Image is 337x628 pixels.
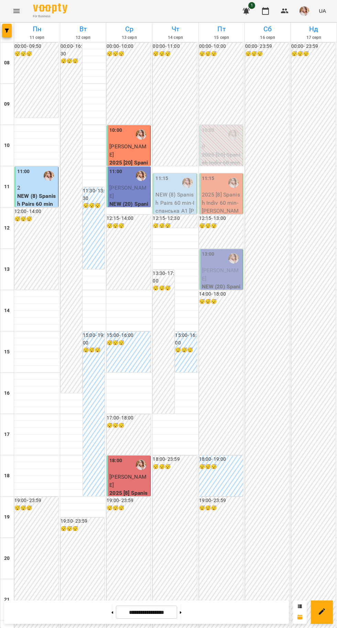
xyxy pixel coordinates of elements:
div: Добровінська Анастасія Андріївна (і) [136,460,146,470]
h6: 14:00 - 18:00 [199,290,243,298]
h6: 19 [4,513,10,521]
img: Добровінська Анастасія Андріївна (і) [228,178,239,188]
h6: 😴😴😴 [291,50,335,58]
h6: 00:00 - 09:50 [14,43,58,50]
img: Voopty Logo [33,3,67,13]
label: 11:00 [17,168,30,175]
img: cd58824c68fe8f7eba89630c982c9fb7.jpeg [300,6,309,16]
p: 2 [17,184,57,192]
h6: 19:30 - 23:59 [61,518,105,525]
h6: 14 серп [153,34,197,41]
h6: 17 [4,431,10,438]
h6: 😴😴😴 [107,504,151,512]
h6: 😴😴😴 [199,298,243,306]
h6: Пт [200,24,243,34]
h6: 12:15 - 12:30 [153,215,197,222]
img: Добровінська Анастасія Андріївна (і) [44,171,54,181]
h6: 21 [4,596,10,604]
p: NEW (8) Spanish Pairs 60 min (Іспанська А1 [PERSON_NAME] група) [17,192,57,233]
h6: 😴😴😴 [153,285,174,292]
h6: 15:00 - 19:00 [83,332,105,347]
h6: 12:00 - 14:00 [14,208,58,215]
h6: 16 [4,390,10,397]
h6: Ср [107,24,151,34]
h6: 19:00 - 23:59 [107,497,151,504]
h6: 16 серп [246,34,290,41]
h6: 12 [4,224,10,232]
h6: 18:00 - 23:59 [153,456,197,463]
label: 13:00 [202,251,215,258]
h6: 11 серп [15,34,59,41]
p: 2025 [20] Spanish Indiv 60 min [109,159,149,175]
h6: 11:30 - 13:30 [83,187,105,202]
h6: 😴😴😴 [14,504,58,512]
h6: 12:15 - 13:00 [199,215,243,222]
p: 0 [202,142,241,151]
h6: 00:00 - 11:00 [153,43,197,50]
span: [PERSON_NAME] [202,267,239,282]
h6: 13:30 - 17:00 [153,270,174,285]
img: Добровінська Анастасія Андріївна (і) [228,129,239,140]
button: Menu [8,3,25,19]
h6: 00:00 - 23:59 [245,43,289,50]
h6: 10 [4,142,10,149]
img: Добровінська Анастасія Андріївна (і) [136,129,146,140]
span: [PERSON_NAME] [109,184,146,199]
h6: 😴😴😴 [107,339,151,347]
h6: 00:00 - 10:00 [199,43,243,50]
h6: 15:00 - 16:00 [107,332,151,339]
h6: 15 [4,348,10,356]
h6: 😴😴😴 [199,504,243,512]
h6: 12:15 - 14:00 [107,215,151,222]
span: [PERSON_NAME] [109,473,146,488]
h6: 19:00 - 23:59 [199,497,243,504]
label: 10:00 [202,127,215,134]
label: 11:00 [109,168,122,175]
h6: 08 [4,59,10,67]
h6: Пн [15,24,59,34]
h6: 17:00 - 18:00 [107,414,151,422]
h6: 😴😴😴 [153,50,197,58]
h6: 20 [4,555,10,562]
h6: 13 серп [107,34,151,41]
h6: 14 [4,307,10,315]
span: UA [319,7,326,14]
h6: 😴😴😴 [107,222,151,230]
p: 2025 [8] Spanish Indiv 60 min - [PERSON_NAME] [202,191,241,223]
h6: 13 [4,266,10,273]
h6: 😴😴😴 [153,222,197,230]
h6: Нд [292,24,336,34]
h6: 😴😴😴 [107,422,151,429]
h6: 17 серп [292,34,336,41]
h6: 😴😴😴 [199,50,243,58]
h6: 😴😴😴 [245,50,289,58]
span: For Business [33,14,67,19]
h6: 😴😴😴 [107,50,151,58]
h6: 😴😴😴 [83,347,105,354]
h6: Чт [153,24,197,34]
h6: 😴😴😴 [61,525,105,533]
h6: 15:00 - 16:00 [175,332,197,347]
h6: 15 серп [200,34,243,41]
button: UA [316,4,329,17]
label: 18:00 [109,457,122,465]
img: Добровінська Анастасія Андріївна (і) [136,171,146,181]
label: 11:15 [202,175,215,182]
h6: 00:00 - 23:59 [291,43,335,50]
h6: 😴😴😴 [199,463,243,471]
h6: Вт [61,24,105,34]
h6: 18:00 - 19:00 [199,456,243,463]
h6: 11 [4,183,10,191]
h6: 😴😴😴 [14,215,58,223]
h6: Сб [246,24,290,34]
h6: 00:00 - 10:00 [107,43,151,50]
h6: 😴😴😴 [175,347,197,354]
h6: 00:00 - 16:30 [61,43,82,57]
p: 2025 [20] Spanish Indiv 60 min ([PERSON_NAME]) [202,151,241,183]
img: Добровінська Анастасія Андріївна (і) [228,253,239,264]
h6: 😴😴😴 [199,222,243,230]
label: 10:00 [109,127,122,134]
